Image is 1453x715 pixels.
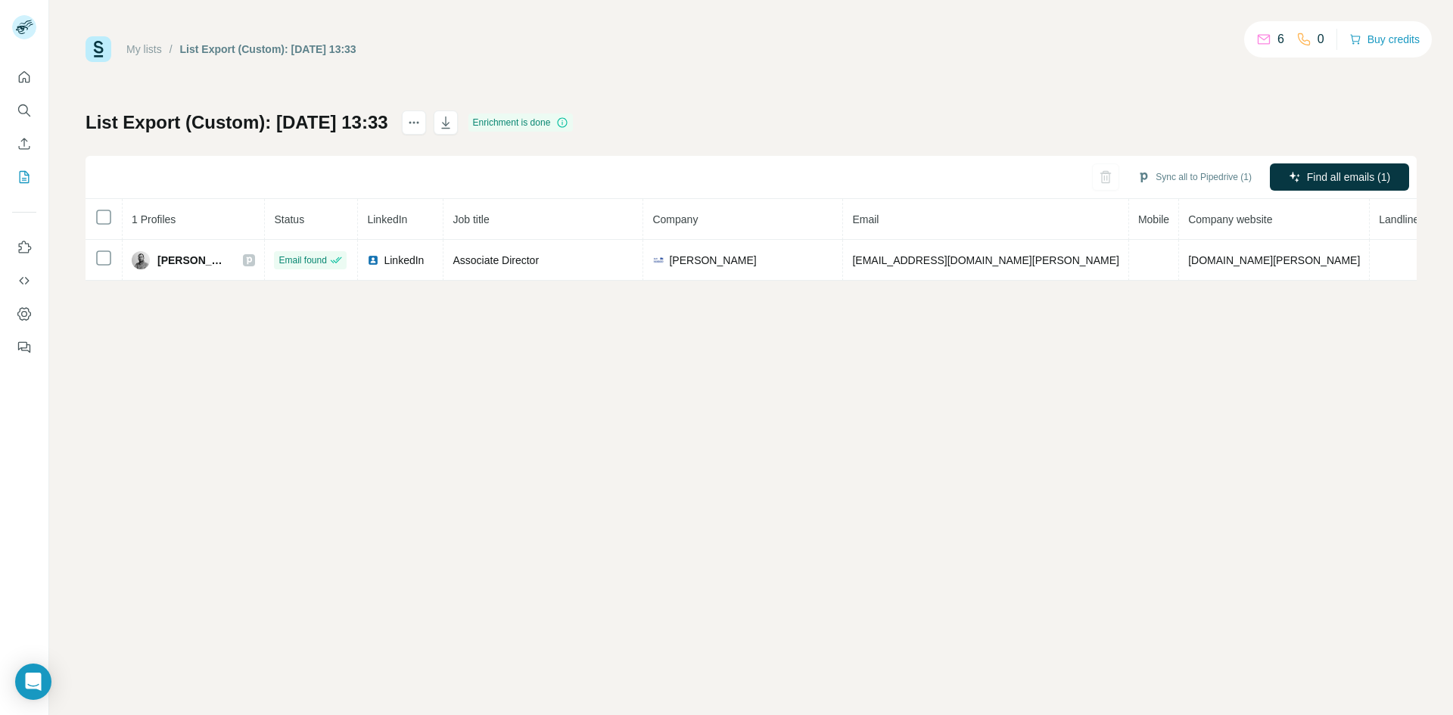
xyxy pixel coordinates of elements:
[12,234,36,261] button: Use Surfe on LinkedIn
[652,213,698,225] span: Company
[852,213,879,225] span: Email
[12,163,36,191] button: My lists
[180,42,356,57] div: List Export (Custom): [DATE] 13:33
[652,254,664,266] img: company-logo
[12,64,36,91] button: Quick start
[468,113,574,132] div: Enrichment is done
[170,42,173,57] li: /
[86,36,111,62] img: Surfe Logo
[278,253,326,267] span: Email found
[1270,163,1409,191] button: Find all emails (1)
[1188,213,1272,225] span: Company website
[1307,169,1390,185] span: Find all emails (1)
[367,213,407,225] span: LinkedIn
[852,254,1119,266] span: [EMAIL_ADDRESS][DOMAIN_NAME][PERSON_NAME]
[367,254,379,266] img: LinkedIn logo
[12,334,36,361] button: Feedback
[669,253,756,268] span: [PERSON_NAME]
[126,43,162,55] a: My lists
[1349,29,1420,50] button: Buy credits
[402,110,426,135] button: actions
[1138,213,1169,225] span: Mobile
[1318,30,1324,48] p: 0
[1379,213,1419,225] span: Landline
[86,110,388,135] h1: List Export (Custom): [DATE] 13:33
[384,253,424,268] span: LinkedIn
[1188,254,1360,266] span: [DOMAIN_NAME][PERSON_NAME]
[1277,30,1284,48] p: 6
[1127,166,1262,188] button: Sync all to Pipedrive (1)
[453,254,539,266] span: Associate Director
[274,213,304,225] span: Status
[12,300,36,328] button: Dashboard
[15,664,51,700] div: Open Intercom Messenger
[453,213,489,225] span: Job title
[132,213,176,225] span: 1 Profiles
[157,253,228,268] span: [PERSON_NAME]
[132,251,150,269] img: Avatar
[12,97,36,124] button: Search
[12,130,36,157] button: Enrich CSV
[12,267,36,294] button: Use Surfe API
